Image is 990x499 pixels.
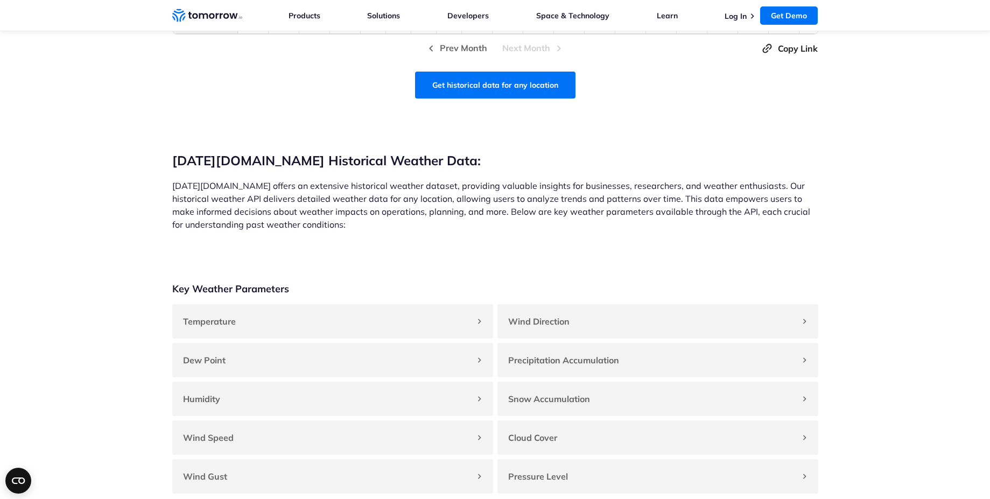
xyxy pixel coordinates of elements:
strong: Pressure Level [508,471,568,482]
a: Learn [657,11,678,20]
div: Humidity [172,382,493,416]
span: Prev Month [440,41,487,55]
strong: Wind Gust [183,471,227,482]
a: Get historical data for any location [415,72,575,99]
div: Wind Speed [172,420,493,455]
a: Products [289,11,320,20]
strong: Cloud Cover [508,432,557,443]
div: Snow Accumulation [497,382,818,416]
strong: Humidity [183,393,220,404]
div: Pressure Level [497,459,818,494]
div: Wind Direction [497,304,818,339]
div: Temperature [172,304,493,339]
h2: [DATE][DOMAIN_NAME] Historical Weather Data: [172,152,818,168]
button: Prev Month [422,41,490,55]
button: Open CMP widget [5,468,31,494]
strong: Temperature [183,316,236,327]
a: Get Demo [760,6,818,25]
span: Copy Link [778,42,818,55]
p: [DATE][DOMAIN_NAME] offers an extensive historical weather dataset, providing valuable insights f... [172,179,818,231]
strong: Wind Direction [508,316,570,327]
a: Solutions [367,11,400,20]
button: Copy Link [761,42,818,55]
strong: Wind Speed [183,432,234,443]
div: Precipitation Accumulation [497,343,818,377]
a: Log In [725,11,747,21]
strong: Dew Point [183,355,226,366]
h3: Key Weather Parameters [172,283,289,296]
div: Cloud Cover [497,420,818,455]
strong: Snow Accumulation [508,393,590,404]
strong: Precipitation Accumulation [508,355,619,366]
a: Home link [172,8,242,24]
div: Dew Point [172,343,493,377]
a: Space & Technology [536,11,609,20]
a: Developers [447,11,489,20]
div: Wind Gust [172,459,493,494]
